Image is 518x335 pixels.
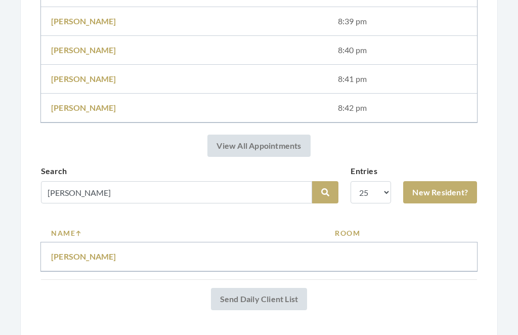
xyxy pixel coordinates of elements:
[328,94,477,122] td: 8:42 pm
[207,135,310,157] a: View All Appointments
[328,36,477,65] td: 8:40 pm
[51,74,116,83] a: [PERSON_NAME]
[403,181,477,203] a: New Resident?
[328,65,477,94] td: 8:41 pm
[51,45,116,55] a: [PERSON_NAME]
[211,288,307,310] a: Send Daily Client List
[41,165,67,177] label: Search
[51,228,315,238] a: Name
[335,228,467,238] a: Room
[351,165,377,177] label: Entries
[51,252,116,261] a: [PERSON_NAME]
[51,16,116,26] a: [PERSON_NAME]
[328,7,477,36] td: 8:39 pm
[51,103,116,112] a: [PERSON_NAME]
[41,181,312,203] input: Search by name or room number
